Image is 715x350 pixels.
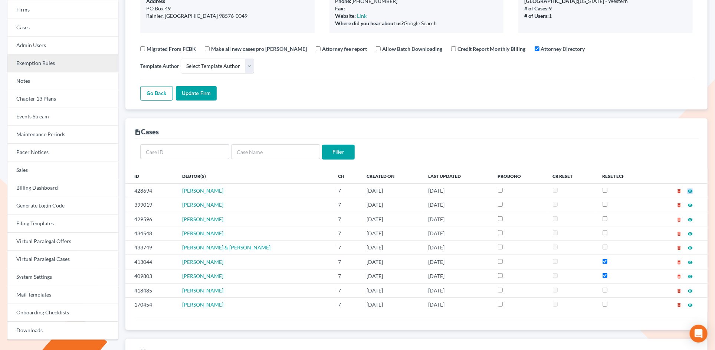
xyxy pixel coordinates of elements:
td: [DATE] [423,241,492,255]
td: 170454 [125,298,176,312]
td: [DATE] [423,226,492,241]
a: Sales [7,161,118,179]
a: visibility [688,273,693,279]
td: 7 [332,241,361,255]
a: delete_forever [676,287,682,294]
td: 7 [332,212,361,226]
a: delete_forever [676,301,682,308]
td: [DATE] [423,198,492,212]
td: [DATE] [423,269,492,283]
a: [PERSON_NAME] [182,202,223,208]
input: Case Name [231,144,320,159]
a: visibility [688,230,693,236]
a: Cases [7,19,118,37]
a: delete_forever [676,216,682,222]
i: delete_forever [676,288,682,294]
label: Template Author [140,62,179,70]
td: 7 [332,198,361,212]
label: Attorney Directory [541,45,585,53]
div: Open Intercom Messenger [690,325,708,343]
span: [PERSON_NAME] [182,230,223,236]
td: [DATE] [423,184,492,198]
td: [DATE] [361,283,423,297]
a: delete_forever [676,187,682,194]
a: Billing Dashboard [7,179,118,197]
a: delete_forever [676,259,682,265]
span: [PERSON_NAME] [182,287,223,294]
th: CR Reset [547,169,597,183]
a: Admin Users [7,37,118,55]
td: 7 [332,269,361,283]
a: [PERSON_NAME] [182,259,223,265]
i: delete_forever [676,189,682,194]
th: Created On [361,169,423,183]
a: Events Stream [7,108,118,126]
i: delete_forever [676,260,682,265]
td: [DATE] [361,241,423,255]
div: Rainier, [GEOGRAPHIC_DATA] 98576-0049 [146,12,309,20]
td: [DATE] [361,298,423,312]
label: Migrated From FCBK [147,45,196,53]
a: Link [357,13,367,19]
div: Google Search [335,20,498,27]
a: Maintenance Periods [7,126,118,144]
td: [DATE] [423,212,492,226]
div: 1 [524,12,687,20]
a: Pacer Notices [7,144,118,161]
th: ID [125,169,176,183]
a: [PERSON_NAME] [182,187,223,194]
td: [DATE] [361,226,423,241]
a: delete_forever [676,202,682,208]
a: delete_forever [676,273,682,279]
label: Credit Report Monthly Billing [457,45,526,53]
td: [DATE] [423,298,492,312]
i: visibility [688,288,693,294]
td: [DATE] [361,212,423,226]
i: delete_forever [676,274,682,279]
input: Update Firm [176,86,217,101]
b: # of Cases: [524,5,549,12]
i: delete_forever [676,302,682,308]
a: visibility [688,187,693,194]
a: [PERSON_NAME] [182,273,223,279]
b: Where did you hear about us? [335,20,404,26]
td: [DATE] [423,283,492,297]
i: delete_forever [676,231,682,236]
a: delete_forever [676,244,682,251]
a: [PERSON_NAME] [182,301,223,308]
th: Reset ECF [597,169,650,183]
a: Chapter 13 Plans [7,90,118,108]
label: Allow Batch Downloading [382,45,442,53]
i: visibility [688,274,693,279]
a: Exemption Rules [7,55,118,72]
td: 413044 [125,255,176,269]
a: Virtual Paralegal Offers [7,233,118,251]
a: delete_forever [676,230,682,236]
td: [DATE] [361,255,423,269]
input: Case ID [140,144,229,159]
a: visibility [688,259,693,265]
a: visibility [688,202,693,208]
a: [PERSON_NAME] & [PERSON_NAME] [182,244,270,251]
a: Mail Templates [7,286,118,304]
i: visibility [688,245,693,251]
td: 409803 [125,269,176,283]
label: Make all new cases pro [PERSON_NAME] [211,45,307,53]
td: 399019 [125,198,176,212]
i: delete_forever [676,217,682,222]
div: PO Box 49 [146,5,309,12]
input: Filter [322,145,355,160]
a: visibility [688,216,693,222]
td: 7 [332,298,361,312]
th: ProBono [492,169,547,183]
a: visibility [688,287,693,294]
td: [DATE] [361,198,423,212]
a: visibility [688,301,693,308]
i: visibility [688,217,693,222]
b: # of Users: [524,13,549,19]
div: Cases [134,127,159,136]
